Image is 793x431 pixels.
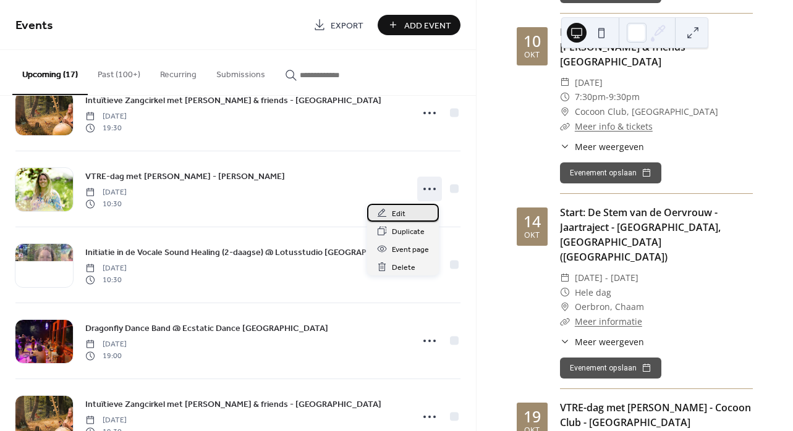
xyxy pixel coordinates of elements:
[85,415,127,426] span: [DATE]
[560,314,570,329] div: ​
[85,263,127,274] span: [DATE]
[85,198,127,209] span: 10:30
[392,261,415,274] span: Delete
[560,75,570,90] div: ​
[560,104,570,119] div: ​
[575,270,638,285] span: [DATE] - [DATE]
[392,207,405,220] span: Edit
[85,187,127,198] span: [DATE]
[575,90,606,104] span: 7:30pm
[404,19,451,32] span: Add Event
[85,397,381,411] a: Intuïtieve Zangcirkel met [PERSON_NAME] & friends - [GEOGRAPHIC_DATA]
[304,15,373,35] a: Export
[85,111,127,122] span: [DATE]
[575,299,644,314] span: Oerbron, Chaam
[331,19,363,32] span: Export
[85,93,381,107] a: Intuïtieve Zangcirkel met [PERSON_NAME] & friends - [GEOGRAPHIC_DATA]
[560,206,721,264] a: Start: De Stem van de Oervrouw - Jaartraject - [GEOGRAPHIC_DATA], [GEOGRAPHIC_DATA] ([GEOGRAPHIC_...
[560,285,570,300] div: ​
[85,246,404,259] span: Initiatie in de Vocale Sound Healing (2-daagse) @ Lotusstudio [GEOGRAPHIC_DATA]
[206,50,275,94] button: Submissions
[85,169,285,183] a: VTRE-dag met [PERSON_NAME] - [PERSON_NAME]
[150,50,206,94] button: Recurring
[524,409,541,424] div: 19
[85,122,127,133] span: 19:30
[85,245,404,259] a: Initiatie in de Vocale Sound Healing (2-daagse) @ Lotusstudio [GEOGRAPHIC_DATA]
[560,299,570,314] div: ​
[560,90,570,104] div: ​
[575,120,653,132] a: Meer info & tickets
[12,50,88,95] button: Upcoming (17)
[606,90,609,104] span: -
[85,94,381,107] span: Intuïtieve Zangcirkel met [PERSON_NAME] & friends - [GEOGRAPHIC_DATA]
[560,335,644,348] button: ​Meer weergeven
[524,33,541,49] div: 10
[15,14,53,38] span: Events
[392,225,425,238] span: Duplicate
[560,140,644,153] button: ​Meer weergeven
[85,170,285,183] span: VTRE-dag met [PERSON_NAME] - [PERSON_NAME]
[560,119,570,134] div: ​
[560,270,570,285] div: ​
[575,140,644,153] span: Meer weergeven
[88,50,150,94] button: Past (100+)
[85,322,328,335] span: Dragonfly Dance Band @ Ecstatic Dance [GEOGRAPHIC_DATA]
[575,104,718,119] span: Cocoon Club, [GEOGRAPHIC_DATA]
[575,285,611,300] span: Hele dag
[85,398,381,411] span: Intuïtieve Zangcirkel met [PERSON_NAME] & friends - [GEOGRAPHIC_DATA]
[85,274,127,285] span: 10:30
[560,335,570,348] div: ​
[560,140,570,153] div: ​
[85,350,127,361] span: 19:00
[560,25,691,69] a: Intuïtieve Zangcirkel met [PERSON_NAME] & friends - [GEOGRAPHIC_DATA]
[575,335,644,348] span: Meer weergeven
[560,162,661,183] button: Evenement opslaan
[378,15,460,35] button: Add Event
[524,51,540,59] div: okt
[575,75,603,90] span: [DATE]
[85,339,127,350] span: [DATE]
[524,214,541,229] div: 14
[560,358,661,379] button: Evenement opslaan
[392,243,429,256] span: Event page
[575,316,642,327] a: Meer informatie
[609,90,640,104] span: 9:30pm
[524,232,540,240] div: okt
[560,401,751,429] a: VTRE-dag met [PERSON_NAME] - Cocoon Club - [GEOGRAPHIC_DATA]
[85,321,328,335] a: Dragonfly Dance Band @ Ecstatic Dance [GEOGRAPHIC_DATA]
